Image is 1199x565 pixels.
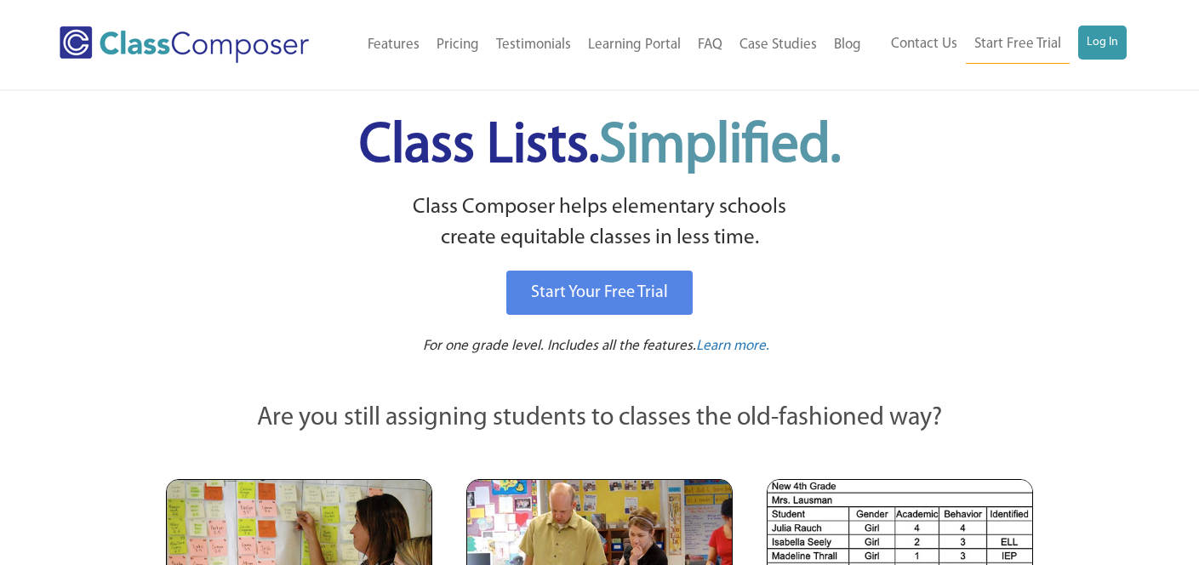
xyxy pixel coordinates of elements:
[428,26,488,64] a: Pricing
[882,26,966,63] a: Contact Us
[580,26,689,64] a: Learning Portal
[1078,26,1127,60] a: Log In
[696,336,769,357] a: Learn more.
[359,26,428,64] a: Features
[731,26,825,64] a: Case Studies
[166,400,1034,437] p: Are you still assigning students to classes the old-fashioned way?
[966,26,1070,64] a: Start Free Trial
[423,339,696,353] span: For one grade level. Includes all the features.
[531,284,668,301] span: Start Your Free Trial
[359,119,841,174] span: Class Lists.
[825,26,870,64] a: Blog
[60,26,309,63] img: Class Composer
[599,119,841,174] span: Simplified.
[163,192,1036,254] p: Class Composer helps elementary schools create equitable classes in less time.
[689,26,731,64] a: FAQ
[488,26,580,64] a: Testimonials
[342,26,869,64] nav: Header Menu
[696,339,769,353] span: Learn more.
[870,26,1127,64] nav: Header Menu
[506,271,693,315] a: Start Your Free Trial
